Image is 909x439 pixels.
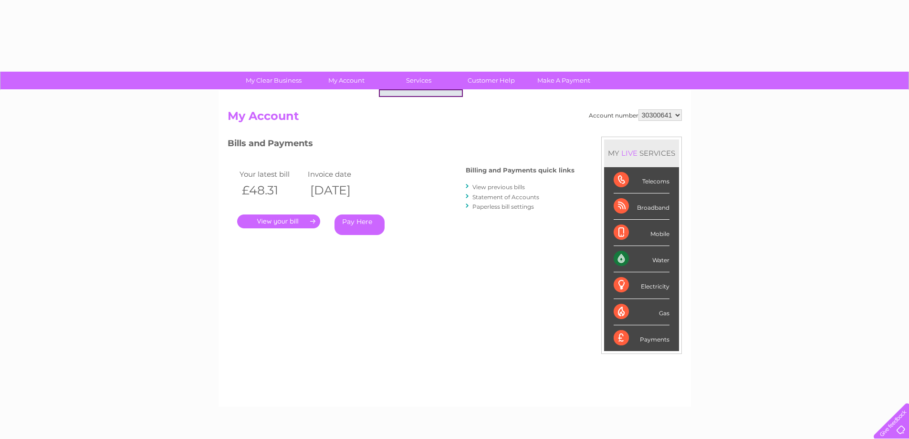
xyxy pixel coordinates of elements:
a: My Clear Business [234,72,313,89]
div: Broadband [614,193,669,220]
a: Paperless bill settings [472,203,534,210]
a: Telecoms [383,90,462,109]
div: Mobile [614,220,669,246]
h4: Billing and Payments quick links [466,167,575,174]
th: £48.31 [237,181,306,200]
div: LIVE [619,149,639,158]
td: Invoice date [305,168,374,181]
div: Payments [614,325,669,351]
div: Account number [589,109,682,121]
a: Services [379,72,458,89]
div: MY SERVICES [604,139,679,167]
a: . [237,214,320,228]
a: My Account [307,72,386,89]
div: Telecoms [614,167,669,193]
a: Customer Help [452,72,531,89]
div: Water [614,246,669,272]
th: [DATE] [305,181,374,200]
a: Statement of Accounts [472,193,539,201]
td: Your latest bill [237,168,306,181]
div: Gas [614,299,669,325]
div: Electricity [614,272,669,299]
h2: My Account [228,109,682,128]
a: Make A Payment [524,72,603,89]
a: Pay Here [334,214,385,235]
h3: Bills and Payments [228,137,575,153]
a: View previous bills [472,183,525,191]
